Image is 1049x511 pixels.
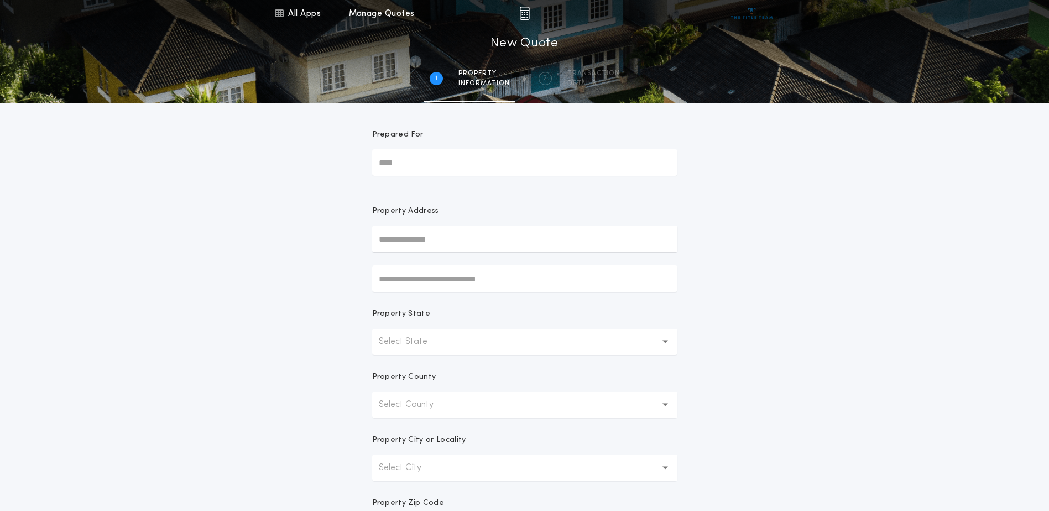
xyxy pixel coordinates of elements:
p: Select State [379,335,445,348]
button: Select County [372,392,677,418]
p: Property City or Locality [372,435,466,446]
img: img [519,7,530,20]
span: Transaction [567,69,620,78]
input: Prepared For [372,149,677,176]
h2: 2 [543,74,547,83]
p: Property Zip Code [372,498,444,509]
p: Property State [372,309,430,320]
span: Property [458,69,510,78]
p: Prepared For [372,129,424,140]
p: Property Address [372,206,677,217]
p: Select County [379,398,451,411]
h2: 1 [435,74,437,83]
p: Select City [379,461,439,474]
button: Select City [372,455,677,481]
span: information [458,79,510,88]
img: vs-icon [731,8,773,19]
h1: New Quote [490,35,558,53]
span: details [567,79,620,88]
button: Select State [372,328,677,355]
p: Property County [372,372,436,383]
